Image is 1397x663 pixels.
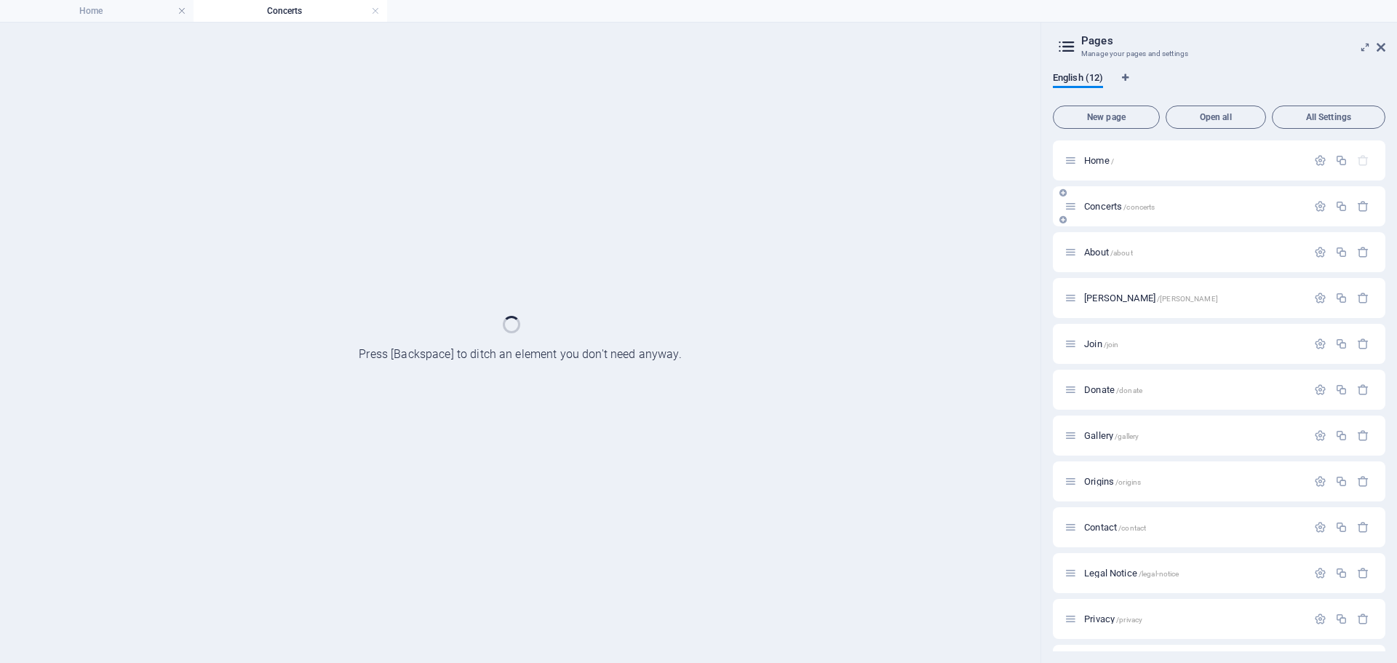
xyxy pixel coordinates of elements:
div: Settings [1314,475,1326,488]
div: Settings [1314,292,1326,304]
div: Privacy/privacy [1080,614,1307,624]
span: /[PERSON_NAME] [1157,295,1218,303]
span: New page [1059,113,1153,122]
span: / [1111,157,1114,165]
div: [PERSON_NAME]/[PERSON_NAME] [1080,293,1307,303]
div: Contact/contact [1080,523,1307,532]
button: Open all [1166,106,1266,129]
span: Click to open page [1084,522,1146,533]
div: Concerts/concerts [1080,202,1307,211]
h2: Pages [1081,34,1385,47]
span: Click to open page [1084,293,1218,303]
div: Duplicate [1335,246,1348,258]
span: Click to open page [1084,384,1142,395]
span: Open all [1172,113,1259,122]
div: Remove [1357,429,1369,442]
button: New page [1053,106,1160,129]
span: /origins [1115,478,1141,486]
span: All Settings [1278,113,1379,122]
span: /contact [1118,524,1146,532]
div: Settings [1314,154,1326,167]
div: Remove [1357,246,1369,258]
div: Remove [1357,613,1369,625]
div: Remove [1357,384,1369,396]
div: Duplicate [1335,200,1348,213]
span: /join [1104,341,1119,349]
div: Language Tabs [1053,72,1385,100]
span: Click to open page [1084,430,1139,441]
span: /concerts [1123,203,1155,211]
h4: Concerts [194,3,387,19]
span: Click to open page [1084,614,1142,624]
div: Duplicate [1335,338,1348,350]
span: English (12) [1053,69,1103,90]
div: Settings [1314,429,1326,442]
div: Remove [1357,200,1369,213]
div: Settings [1314,384,1326,396]
span: Click to open page [1084,568,1179,579]
div: Settings [1314,521,1326,533]
div: Donate/donate [1080,385,1307,394]
div: Remove [1357,521,1369,533]
div: The startpage cannot be deleted [1357,154,1369,167]
div: Remove [1357,567,1369,579]
div: Duplicate [1335,613,1348,625]
span: /legal-notice [1139,570,1179,578]
div: About/about [1080,247,1307,257]
span: Click to open page [1084,247,1133,258]
span: Click to open page [1084,155,1114,166]
div: Settings [1314,246,1326,258]
div: Remove [1357,292,1369,304]
div: Join/join [1080,339,1307,349]
span: /about [1110,249,1133,257]
div: Settings [1314,200,1326,213]
div: Remove [1357,338,1369,350]
span: /donate [1116,386,1142,394]
div: Legal Notice/legal-notice [1080,568,1307,578]
button: All Settings [1272,106,1385,129]
span: /privacy [1116,616,1142,624]
div: Duplicate [1335,384,1348,396]
div: Duplicate [1335,521,1348,533]
div: Settings [1314,567,1326,579]
div: Duplicate [1335,429,1348,442]
span: Click to open page [1084,338,1118,349]
div: Home/ [1080,156,1307,165]
div: Settings [1314,338,1326,350]
div: Duplicate [1335,475,1348,488]
h3: Manage your pages and settings [1081,47,1356,60]
div: Duplicate [1335,292,1348,304]
span: Concerts [1084,201,1155,212]
span: Click to open page [1084,476,1141,487]
span: /gallery [1115,432,1139,440]
div: Duplicate [1335,154,1348,167]
div: Gallery/gallery [1080,431,1307,440]
div: Settings [1314,613,1326,625]
div: Duplicate [1335,567,1348,579]
div: Origins/origins [1080,477,1307,486]
div: Remove [1357,475,1369,488]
